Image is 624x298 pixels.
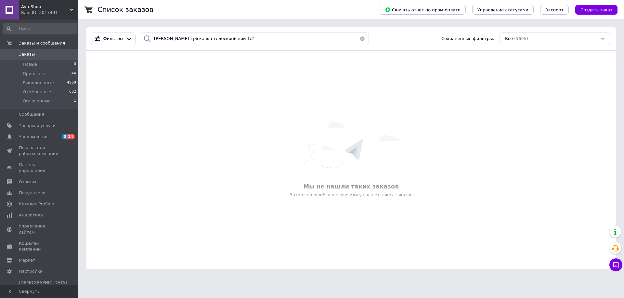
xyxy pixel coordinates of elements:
span: Панель управления [19,162,60,174]
span: Управление статусами [477,7,528,12]
span: Сообщения [19,111,44,117]
button: Очистить [356,32,369,45]
div: Ваш ID: 3017491 [21,10,78,16]
input: Поиск по номеру заказа, ФИО покупателя, номеру телефона, Email, номеру накладной [141,32,369,45]
span: 0 [74,61,76,67]
span: 1 [74,98,76,104]
span: Аналитика [19,212,43,218]
span: 44 [71,71,76,77]
span: Отмененные [23,89,51,95]
span: 24 [67,134,75,139]
button: Экспорт [540,5,569,15]
span: Создать заказ [580,7,612,12]
span: 3 [62,134,67,139]
span: (5695) [514,36,528,41]
span: Все [505,36,513,42]
span: 682 [69,89,76,95]
span: Маркет [19,257,35,263]
div: Мы не нашли таких заказов [89,182,613,190]
button: Управление статусами [472,5,534,15]
span: Принятые [23,71,45,77]
button: Чат с покупателем [609,258,622,271]
span: Уведомления [19,134,48,140]
input: Поиск [3,23,77,34]
button: Создать заказ [575,5,617,15]
span: Скачать отчет по пром-оплате [385,7,461,13]
span: Кошелек компании [19,240,60,252]
span: Управление сайтом [19,223,60,235]
span: Каталог ProSale [19,201,54,207]
span: 4968 [67,80,76,86]
span: Заказы и сообщения [19,40,65,46]
span: Заказы [19,51,35,57]
h1: Список заказов [97,6,153,14]
span: Сохраненные фильтры: [441,36,494,42]
span: Отзывы [19,179,36,185]
span: Настройки [19,268,43,274]
span: Показатели работы компании [19,145,60,157]
a: Создать заказ [569,7,617,12]
img: Ничего не найдено [303,122,400,168]
span: Фильтры [103,36,123,42]
span: Экспорт [545,7,564,12]
span: AvtoShop [21,4,70,10]
span: Выполненные [23,80,54,86]
span: [DEMOGRAPHIC_DATA] и счета [19,280,67,298]
div: Возможно ошибка в слове или у вас нет таких заказов [89,192,613,198]
span: Новые [23,61,37,67]
span: Товары и услуги [19,123,56,129]
span: Оплаченные [23,98,51,104]
button: Скачать отчет по пром-оплате [380,5,466,15]
span: Покупатели [19,190,45,196]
